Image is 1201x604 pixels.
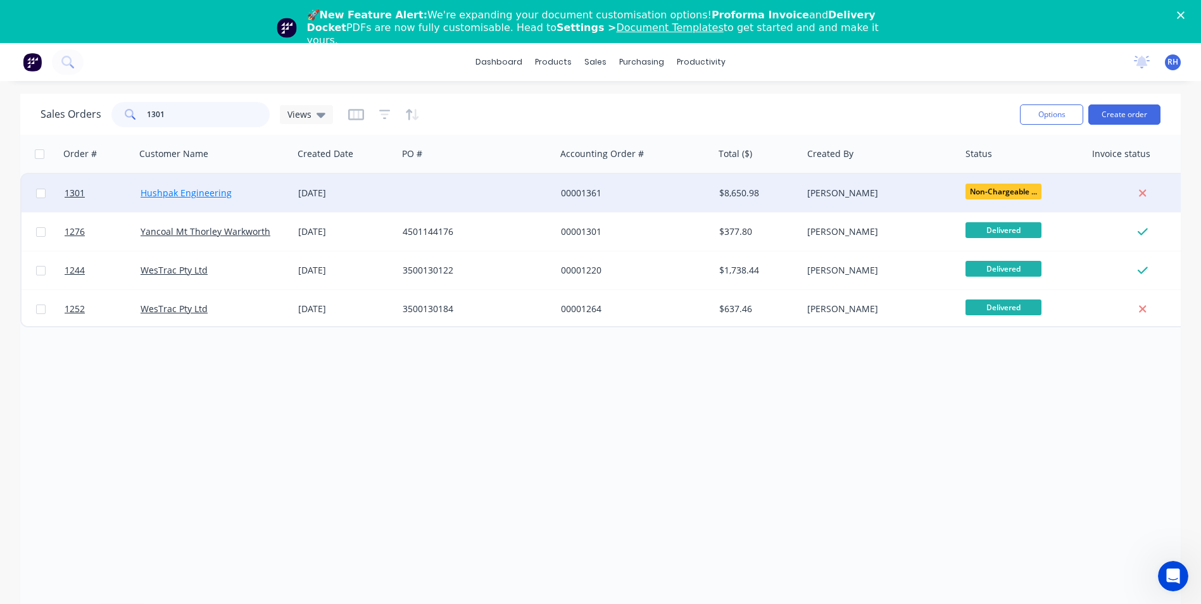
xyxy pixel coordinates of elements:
[719,303,794,315] div: $637.46
[719,264,794,277] div: $1,738.44
[719,148,752,160] div: Total ($)
[561,264,701,277] div: 00001220
[616,22,723,34] a: Document Templates
[561,225,701,238] div: 00001301
[719,225,794,238] div: $377.80
[65,264,85,277] span: 1244
[1092,148,1150,160] div: Invoice status
[63,148,97,160] div: Order #
[561,303,701,315] div: 00001264
[320,9,428,21] b: New Feature Alert:
[139,148,208,160] div: Customer Name
[807,225,948,238] div: [PERSON_NAME]
[141,264,208,276] a: WesTrac Pty Ltd
[1167,56,1178,68] span: RH
[65,225,85,238] span: 1276
[807,264,948,277] div: [PERSON_NAME]
[141,225,270,237] a: Yancoal Mt Thorley Warkworth
[965,261,1041,277] span: Delivered
[402,148,422,160] div: PO #
[965,222,1041,238] span: Delivered
[1088,104,1160,125] button: Create order
[807,148,853,160] div: Created By
[965,184,1041,199] span: Non-Chargeable ...
[403,303,543,315] div: 3500130184
[307,9,876,34] b: Delivery Docket
[529,53,578,72] div: products
[23,53,42,72] img: Factory
[1177,11,1190,19] div: Close
[287,108,311,121] span: Views
[560,148,644,160] div: Accounting Order #
[41,108,101,120] h1: Sales Orders
[298,303,393,315] div: [DATE]
[670,53,732,72] div: productivity
[141,303,208,315] a: WesTrac Pty Ltd
[298,225,393,238] div: [DATE]
[807,303,948,315] div: [PERSON_NAME]
[403,264,543,277] div: 3500130122
[298,187,393,199] div: [DATE]
[965,148,992,160] div: Status
[298,264,393,277] div: [DATE]
[965,299,1041,315] span: Delivered
[807,187,948,199] div: [PERSON_NAME]
[469,53,529,72] a: dashboard
[1020,104,1083,125] button: Options
[1158,561,1188,591] iframe: Intercom live chat
[277,18,297,38] img: Profile image for Team
[65,174,141,212] a: 1301
[65,213,141,251] a: 1276
[561,187,701,199] div: 00001361
[298,148,353,160] div: Created Date
[65,290,141,328] a: 1252
[65,251,141,289] a: 1244
[307,9,905,47] div: 🚀 We're expanding your document customisation options! and PDFs are now fully customisable. Head ...
[613,53,670,72] div: purchasing
[65,187,85,199] span: 1301
[147,102,270,127] input: Search...
[65,303,85,315] span: 1252
[719,187,794,199] div: $8,650.98
[578,53,613,72] div: sales
[141,187,232,199] a: Hushpak Engineering
[556,22,724,34] b: Settings >
[403,225,543,238] div: 4501144176
[712,9,809,21] b: Proforma Invoice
